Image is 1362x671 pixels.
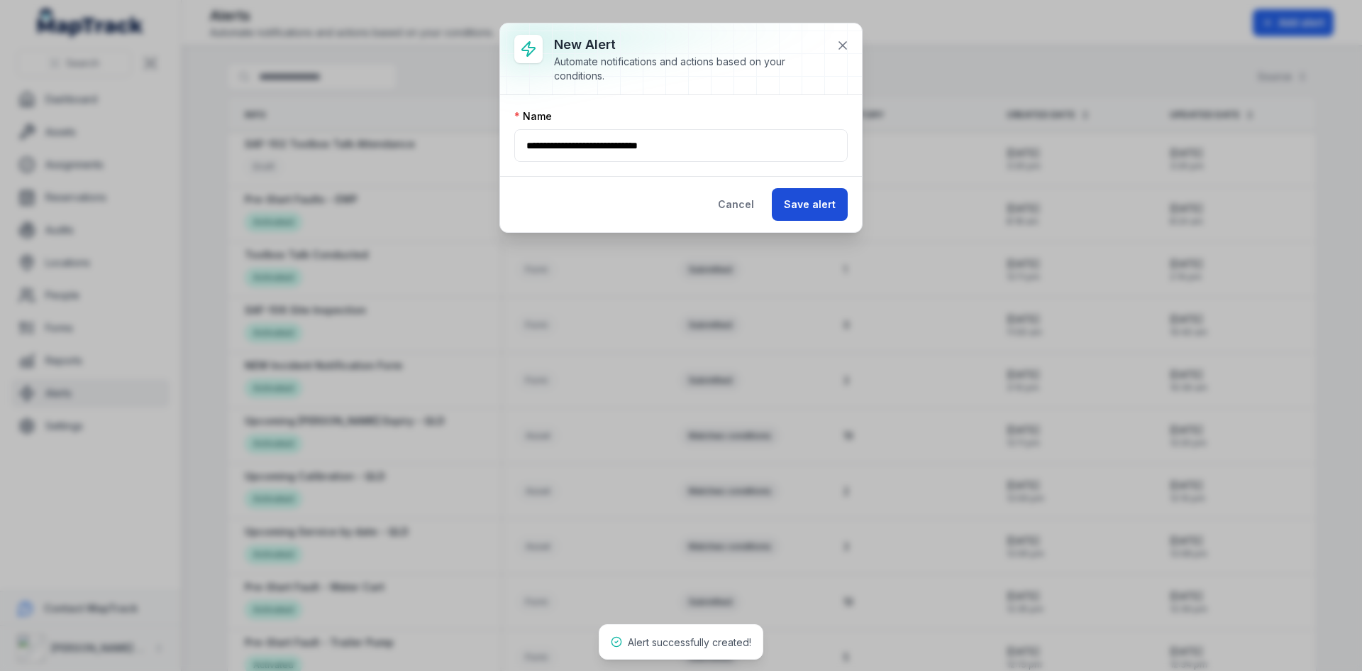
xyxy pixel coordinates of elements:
button: Save alert [772,188,848,221]
h3: New alert [554,35,825,55]
label: Name [514,109,552,124]
span: Alert successfully created! [628,636,751,648]
div: Automate notifications and actions based on your conditions. [554,55,825,83]
button: Cancel [706,188,766,221]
